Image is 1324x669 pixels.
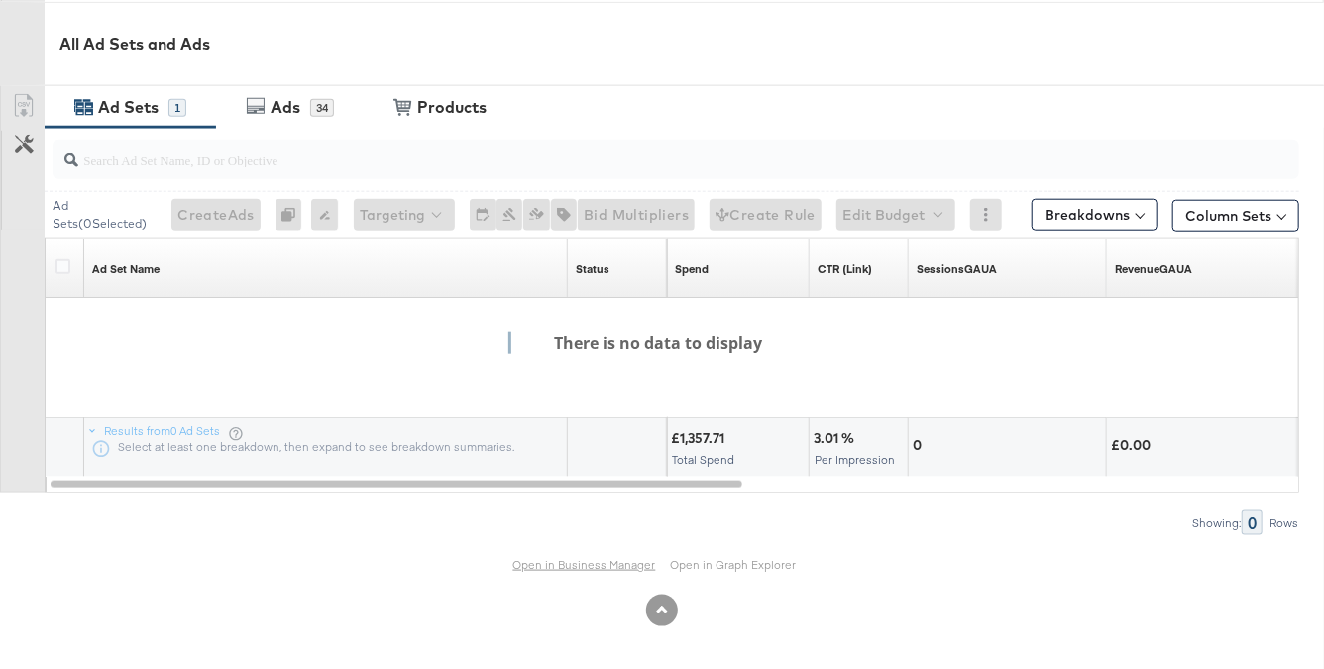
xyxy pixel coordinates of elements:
[53,197,157,233] div: Ad Sets ( 0 Selected)
[92,261,160,277] div: Ad Set Name
[1115,261,1192,277] div: RevenueGAUA
[310,99,334,117] div: 34
[276,199,311,231] div: 0
[92,261,160,277] a: Your Ad Set name.
[818,261,872,277] a: The number of clicks received on a link in your ad divided by the number of impressions.
[1269,516,1299,530] div: Rows
[271,96,300,119] div: Ads
[508,332,791,354] h4: There is no data to display
[417,96,487,119] div: Products
[917,261,997,277] a: GA Session
[671,557,797,572] a: Open in Graph Explorer
[1032,199,1158,231] button: Breakdowns
[513,557,656,572] a: Open in Business Manager
[576,261,609,277] div: Status
[1172,200,1299,232] button: Column Sets
[98,96,159,119] div: Ad Sets
[168,99,186,117] div: 1
[576,261,609,277] a: Shows the current state of your Ad Set.
[59,33,1324,56] div: All Ad Sets and Ads
[675,261,709,277] div: Spend
[818,261,872,277] div: CTR (Link)
[1115,261,1192,277] a: GA Revenue
[675,261,709,277] a: The total amount spent to date.
[1191,516,1242,530] div: Showing:
[1242,510,1263,535] div: 0
[917,261,997,277] div: SessionsGAUA
[78,132,1189,170] input: Search Ad Set Name, ID or Objective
